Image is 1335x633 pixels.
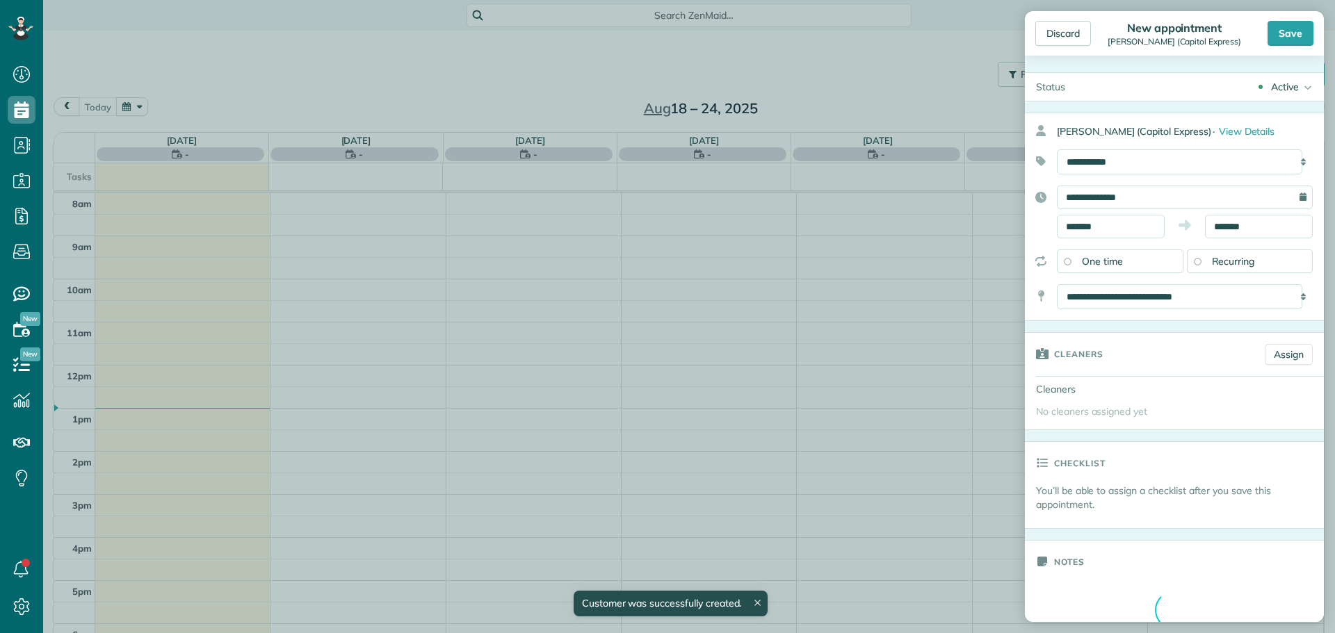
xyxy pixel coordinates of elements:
div: [PERSON_NAME] (Capitol Express) [1103,37,1245,47]
h3: Cleaners [1054,333,1103,375]
span: One time [1082,255,1123,268]
h3: Checklist [1054,442,1106,484]
input: One time [1064,258,1071,265]
div: Discard [1035,21,1091,46]
div: Cleaners [1025,377,1122,402]
span: · [1213,125,1215,138]
div: Active [1271,80,1299,94]
h3: Notes [1054,541,1085,582]
span: View Details [1219,125,1275,138]
span: No cleaners assigned yet [1036,405,1147,418]
span: Recurring [1212,255,1255,268]
div: Status [1025,73,1076,101]
div: [PERSON_NAME] (Capitol Express) [1057,119,1324,144]
div: Customer was successfully created. [574,591,768,616]
div: Save [1268,21,1313,46]
p: You’ll be able to assign a checklist after you save this appointment. [1036,484,1324,511]
span: New [20,312,40,326]
div: New appointment [1103,21,1245,35]
a: Assign [1265,344,1313,365]
span: New [20,347,40,361]
input: Recurring [1194,258,1201,265]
